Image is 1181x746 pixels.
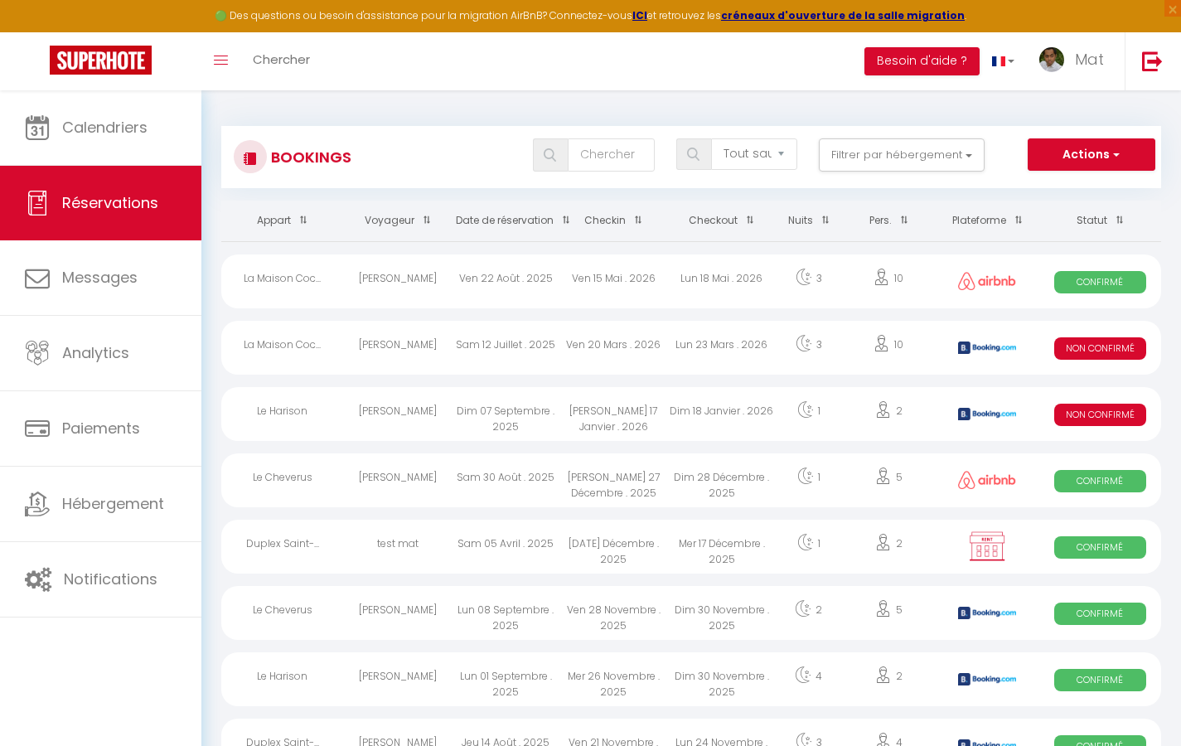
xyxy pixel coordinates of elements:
[253,51,310,68] span: Chercher
[62,493,164,514] span: Hébergement
[776,201,841,241] th: Sort by nights
[568,138,654,172] input: Chercher
[50,46,152,75] img: Super Booking
[221,201,343,241] th: Sort by rentals
[1075,49,1104,70] span: Mat
[1039,47,1064,72] img: ...
[62,267,138,288] span: Messages
[62,418,140,438] span: Paiements
[267,138,351,176] h3: Bookings
[819,138,985,172] button: Filtrer par hébergement
[240,32,322,90] a: Chercher
[452,201,559,241] th: Sort by booking date
[1028,138,1155,172] button: Actions
[559,201,667,241] th: Sort by checkin
[864,47,980,75] button: Besoin d'aide ?
[62,192,158,213] span: Réservations
[1039,201,1161,241] th: Sort by status
[1142,51,1163,71] img: logout
[62,117,148,138] span: Calendriers
[62,342,129,363] span: Analytics
[632,8,647,22] a: ICI
[841,201,935,241] th: Sort by people
[936,201,1039,241] th: Sort by channel
[668,201,776,241] th: Sort by checkout
[64,569,157,589] span: Notifications
[343,201,451,241] th: Sort by guest
[13,7,63,56] button: Ouvrir le widget de chat LiveChat
[721,8,965,22] a: créneaux d'ouverture de la salle migration
[1027,32,1125,90] a: ... Mat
